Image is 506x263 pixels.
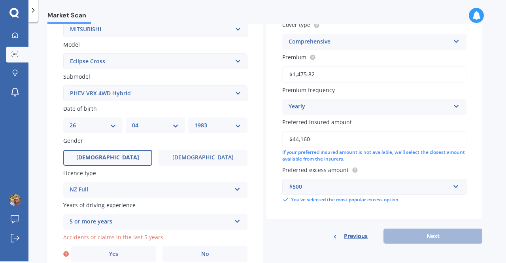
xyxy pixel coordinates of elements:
[63,201,136,209] span: Years of driving experience
[289,182,450,191] div: $500
[109,251,118,257] span: Yes
[282,53,306,61] span: Premium
[47,11,91,22] span: Market Scan
[63,73,90,80] span: Submodel
[282,149,466,163] div: If your preferred insured amount is not available, we'll select the closest amount available from...
[63,169,96,177] span: Licence type
[63,233,163,241] span: Accidents or claims in the last 5 years
[172,154,234,161] span: [DEMOGRAPHIC_DATA]
[63,137,83,145] span: Gender
[63,41,80,48] span: Model
[344,230,368,242] span: Previous
[282,166,349,174] span: Preferred excess amount
[76,154,139,161] span: [DEMOGRAPHIC_DATA]
[282,66,466,83] input: Enter premium
[282,21,310,29] span: Cover type
[282,131,466,148] input: Enter amount
[63,105,97,112] span: Date of birth
[282,196,466,203] div: You’ve selected the most popular excess option
[282,86,335,94] span: Premium frequency
[289,37,450,47] div: Comprehensive
[201,251,209,257] span: No
[70,217,231,227] div: 5 or more years
[9,194,21,206] img: AAcHTtda_JWByEL0NfLr9Yn5r9HLC7_9HS4gBeH322zoVySAZ7w=s96-c
[70,185,231,195] div: NZ Full
[282,118,352,126] span: Preferred insured amount
[289,102,450,112] div: Yearly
